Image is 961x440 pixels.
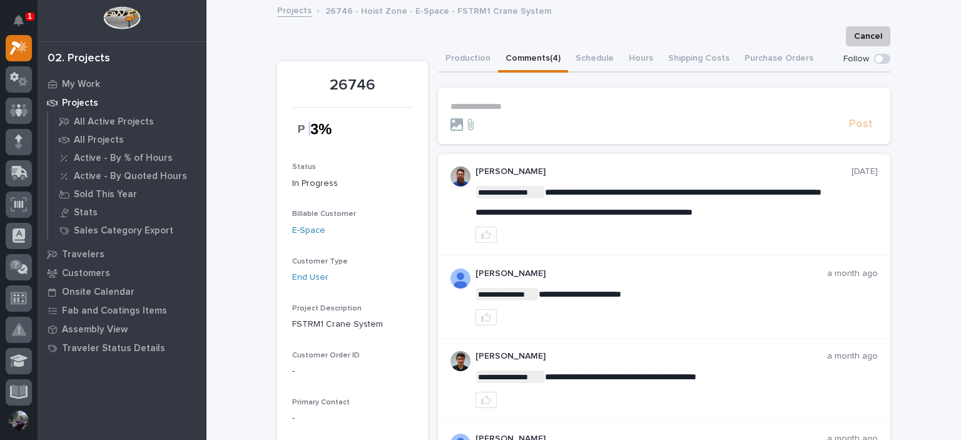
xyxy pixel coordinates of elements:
p: Traveler Status Details [62,343,165,354]
span: Cancel [854,29,882,44]
img: AOh14Gjx62Rlbesu-yIIyH4c_jqdfkUZL5_Os84z4H1p=s96-c [450,351,470,371]
p: Fab and Coatings Items [62,305,167,317]
span: Project Description [292,305,362,312]
button: Schedule [568,46,621,73]
a: All Active Projects [48,113,206,130]
button: Shipping Costs [661,46,737,73]
p: Projects [62,98,98,109]
p: Active - By % of Hours [74,153,173,164]
p: [PERSON_NAME] [475,166,852,177]
img: Workspace Logo [103,6,140,29]
button: Comments (4) [498,46,568,73]
a: End User [292,271,328,284]
a: Active - By Quoted Hours [48,167,206,185]
img: 6hTokn1ETDGPf9BPokIQ [450,166,470,187]
p: My Work [62,79,100,90]
button: like this post [475,309,497,325]
p: [PERSON_NAME] [475,269,827,279]
div: Notifications1 [16,15,32,35]
a: Projects [38,93,206,112]
p: [PERSON_NAME] [475,351,827,362]
span: Customer Order ID [292,352,360,359]
p: a month ago [827,269,878,279]
a: All Projects [48,131,206,148]
button: Hours [621,46,661,73]
p: Travelers [62,249,104,260]
span: Billable Customer [292,210,356,218]
a: My Work [38,74,206,93]
p: [DATE] [852,166,878,177]
p: 26746 [292,76,413,95]
button: Purchase Orders [737,46,821,73]
span: Primary Contact [292,399,350,406]
button: Cancel [846,26,890,46]
a: Stats [48,203,206,221]
p: 26746 - Hoist Zone - E-Space - FSTRM1 Crane System [325,3,551,17]
a: Fab and Coatings Items [38,301,206,320]
button: users-avatar [6,407,32,434]
p: Sold This Year [74,189,137,200]
a: Traveler Status Details [38,339,206,357]
a: Assembly View [38,320,206,339]
p: Assembly View [62,324,128,335]
a: Onsite Calendar [38,282,206,301]
a: Sold This Year [48,185,206,203]
p: Onsite Calendar [62,287,135,298]
a: Active - By % of Hours [48,149,206,166]
button: Production [438,46,498,73]
span: Status [292,163,316,171]
p: All Projects [74,135,124,146]
a: Customers [38,263,206,282]
button: Post [844,117,878,131]
div: 02. Projects [48,52,110,66]
p: All Active Projects [74,116,154,128]
span: Customer Type [292,258,348,265]
span: Post [849,117,873,131]
button: Notifications [6,8,32,34]
button: like this post [475,392,497,408]
img: ALV-UjVK11pvv0JrxM8bNkTQWfv4xnZ85s03ZHtFT3xxB8qVTUjtPHO-DWWZTEdA35mZI6sUjE79Qfstu9ANu_EFnWHbkWd3s... [450,269,470,289]
a: E-Space [292,224,325,237]
p: a month ago [827,351,878,362]
a: Projects [277,3,312,17]
p: - [292,365,413,378]
img: JN_quTNXZlRp953uMiCyvO6XSQvMKFeoWVeN1ywIlLQ [292,115,353,143]
p: 1 [28,12,32,21]
p: FSTRM1 Crane System [292,318,413,331]
a: Sales Category Export [48,222,206,239]
p: Active - By Quoted Hours [74,171,187,182]
p: In Progress [292,177,413,190]
p: - [292,412,413,425]
a: Travelers [38,245,206,263]
p: Customers [62,268,110,279]
p: Stats [74,207,98,218]
p: Sales Category Export [74,225,173,237]
button: like this post [475,227,497,243]
p: Follow [843,54,869,64]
